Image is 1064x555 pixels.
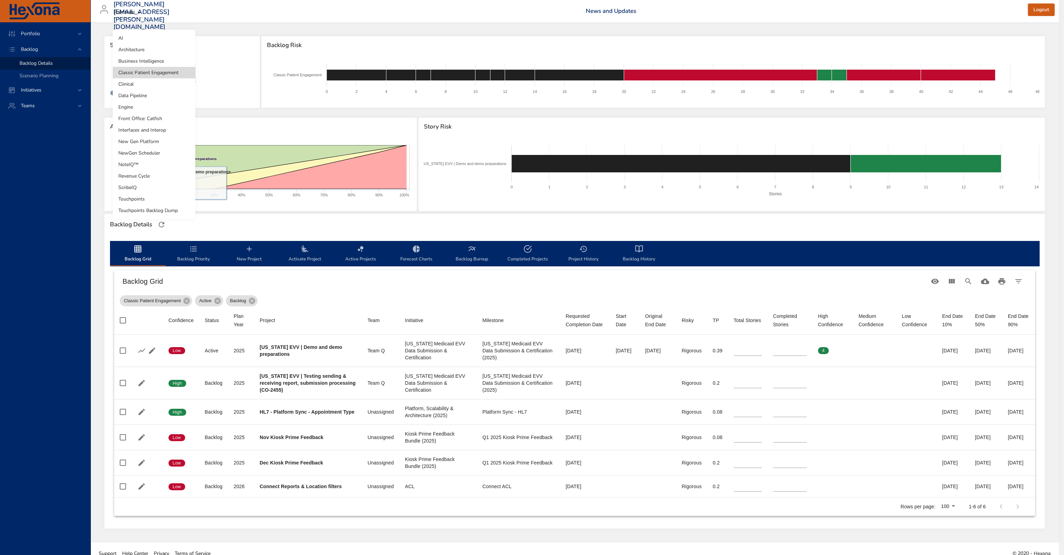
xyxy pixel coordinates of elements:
[113,101,195,113] li: Engine
[113,90,195,101] li: Data Pipeline
[113,55,195,67] li: Business Intelligence
[113,113,195,124] li: Front Office: Catfish
[113,124,195,136] li: Interfaces and Interop
[113,147,195,159] li: NewGen Scheduler
[113,78,195,90] li: Clinical
[113,44,195,55] li: Architecture
[113,136,195,147] li: New Gen Platform
[113,193,195,205] li: Touchpoints
[113,170,195,182] li: Revenue Cycle
[113,182,195,193] li: ScribeIQ
[113,159,195,170] li: NoteIQ™
[113,67,195,78] li: Classic Patient Engagement
[113,205,195,216] li: Touchpoints Backlog Dump
[113,32,195,44] li: AI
